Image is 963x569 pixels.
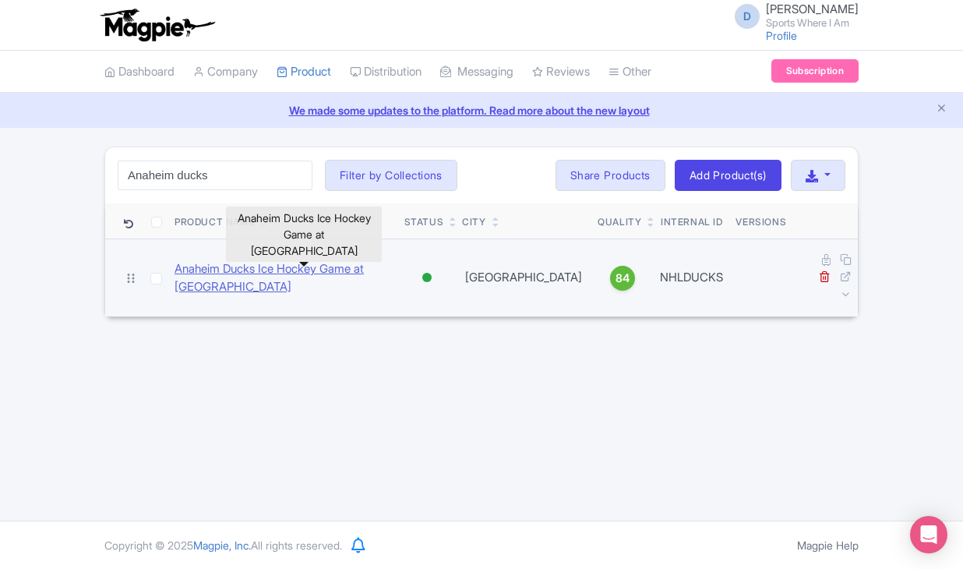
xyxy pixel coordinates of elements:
[598,266,647,291] a: 84
[598,215,641,229] div: Quality
[118,161,312,190] input: Search product name, city, or interal id
[175,215,255,229] div: Product Name
[404,215,444,229] div: Status
[175,260,392,295] a: Anaheim Ducks Ice Hockey Game at [GEOGRAPHIC_DATA]
[325,160,457,191] button: Filter by Collections
[797,539,859,552] a: Magpie Help
[936,101,947,118] button: Close announcement
[766,18,859,28] small: Sports Where I Am
[95,537,351,553] div: Copyright © 2025 All rights reserved.
[556,160,665,191] a: Share Products
[456,239,591,316] td: [GEOGRAPHIC_DATA]
[226,207,382,262] div: Anaheim Ducks Ice Hockey Game at [GEOGRAPHIC_DATA]
[735,4,760,29] span: D
[654,203,729,239] th: Internal ID
[277,51,331,94] a: Product
[771,59,859,83] a: Subscription
[608,51,651,94] a: Other
[97,8,217,42] img: logo-ab69f6fb50320c5b225c76a69d11143b.png
[350,51,422,94] a: Distribution
[766,29,797,42] a: Profile
[419,267,435,289] div: Active
[616,270,630,287] span: 84
[9,102,954,118] a: We made some updates to the platform. Read more about the new layout
[104,51,175,94] a: Dashboard
[654,239,729,316] td: NHLDUCKS
[462,215,485,229] div: City
[725,3,859,28] a: D [PERSON_NAME] Sports Where I Am
[675,160,781,191] a: Add Product(s)
[766,2,859,16] span: [PERSON_NAME]
[729,203,792,239] th: Versions
[910,516,947,553] div: Open Intercom Messenger
[440,51,513,94] a: Messaging
[193,51,258,94] a: Company
[193,539,251,552] span: Magpie, Inc.
[532,51,590,94] a: Reviews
